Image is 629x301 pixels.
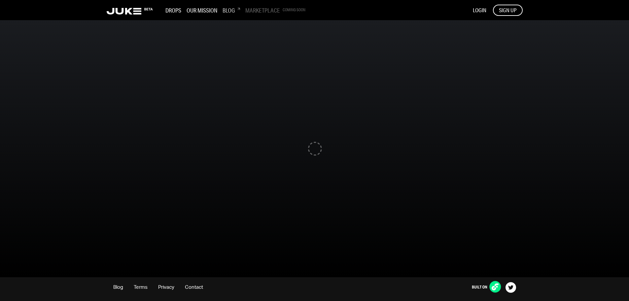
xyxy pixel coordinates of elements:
[113,285,123,290] a: Blog
[134,285,148,290] a: Terms
[165,7,181,14] h3: Drops
[473,7,486,14] button: LOGIN
[499,7,516,14] span: SIGN UP
[223,7,240,14] h3: Blog
[466,280,506,293] img: built-on-flow
[493,5,523,16] button: SIGN UP
[185,285,203,290] a: Contact
[187,7,217,14] h3: Our Mission
[158,285,174,290] a: Privacy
